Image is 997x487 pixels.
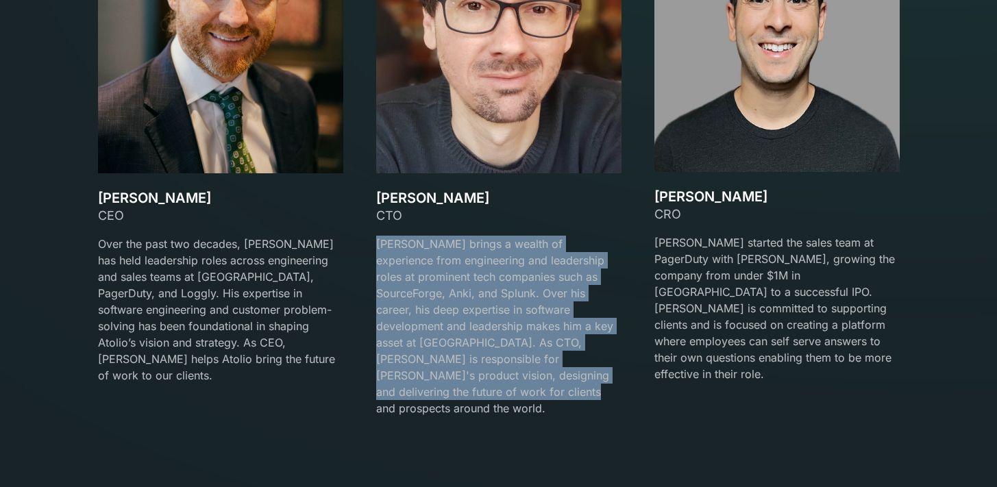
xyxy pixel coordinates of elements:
[654,205,900,223] div: CRO
[98,190,343,206] h3: [PERSON_NAME]
[376,190,621,206] h3: [PERSON_NAME]
[654,188,900,205] h3: [PERSON_NAME]
[654,234,900,382] p: [PERSON_NAME] started the sales team at PagerDuty with [PERSON_NAME], growing the company from un...
[376,206,621,225] div: CTO
[98,236,343,384] p: Over the past two decades, [PERSON_NAME] has held leadership roles across engineering and sales t...
[98,206,343,225] div: CEO
[928,421,997,487] iframe: Chat Widget
[376,236,621,416] p: [PERSON_NAME] brings a wealth of experience from engineering and leadership roles at prominent te...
